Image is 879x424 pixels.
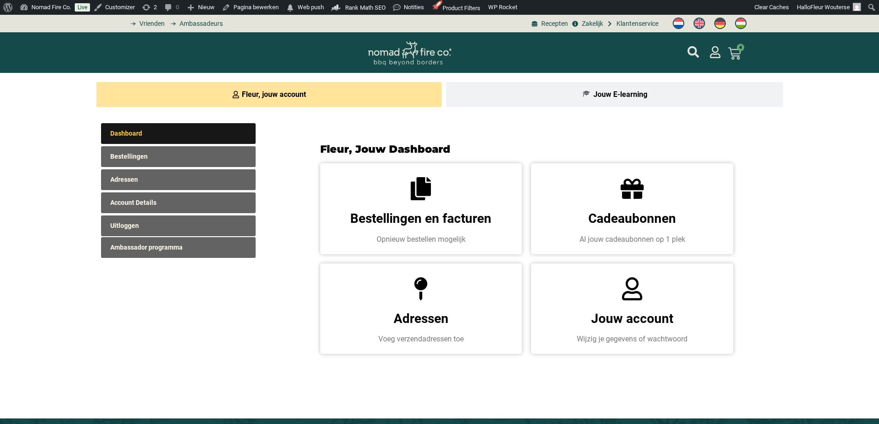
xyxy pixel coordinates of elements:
[689,15,710,32] a: Switch to Engels
[710,15,730,32] a: Switch to Duits
[242,89,306,100] span: Fleur, jouw account
[329,234,513,245] p: Opnieuw bestellen mogelijk
[394,311,448,326] a: Adressen
[810,4,850,11] span: Fleur Wouterse
[177,19,223,29] span: Ambassadeurs
[714,18,726,29] img: Duits
[580,19,603,29] span: Zakelijk
[137,19,165,29] span: Vrienden
[286,1,295,14] span: 
[621,177,644,200] a: Cadeaubonnen
[101,169,256,190] a: Adressen
[350,211,491,226] a: Bestellingen en facturen
[688,46,699,58] a: mijn account
[127,19,165,29] a: grill bill vrienden
[605,19,658,29] a: grill bill klantenservice
[409,277,432,300] a: Adressen
[694,18,705,29] img: Engels
[345,4,386,11] span: Rank Math SEO
[614,19,658,29] span: Klantenservice
[101,192,256,213] a: Account Details
[101,146,256,167] a: Bestellingen
[540,334,724,345] p: Wijzig je gegevens of wachtwoord
[540,234,724,245] p: Al jouw cadeaubonnen op 1 plek
[539,19,568,29] span: Recepten
[101,123,256,144] a: Dashboard
[409,177,432,200] a: Bestellingen en facturen
[101,237,256,258] a: Ambassador programma
[853,3,861,11] img: Avatar of Fleur Wouterse
[717,42,752,66] a: 4
[101,215,256,236] a: Uitloggen
[75,3,90,12] a: Live
[96,82,783,387] div: Tabs. Open items met enter of spatie, sluit af met escape en navigeer met de pijltoetsen.
[593,89,647,100] span: Jouw E-learning
[591,311,673,326] a: Jouw account
[101,116,270,266] nav: Accountpagina's
[570,19,603,29] a: grill bill zakeljk
[709,46,721,58] a: mijn account
[320,144,769,154] h2: Fleur, Jouw Dashboard
[621,277,644,300] a: Jouw account
[530,19,568,29] a: BBQ recepten
[588,211,676,226] a: Cadeaubonnen
[673,18,684,29] img: Nederlands
[329,334,513,345] p: Voeg verzendadressen toe
[730,15,751,32] a: Switch to Hongaars
[167,19,222,29] a: grill bill ambassadors
[735,18,747,29] img: Hongaars
[737,44,744,51] span: 4
[368,42,451,66] img: Nomad Logo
